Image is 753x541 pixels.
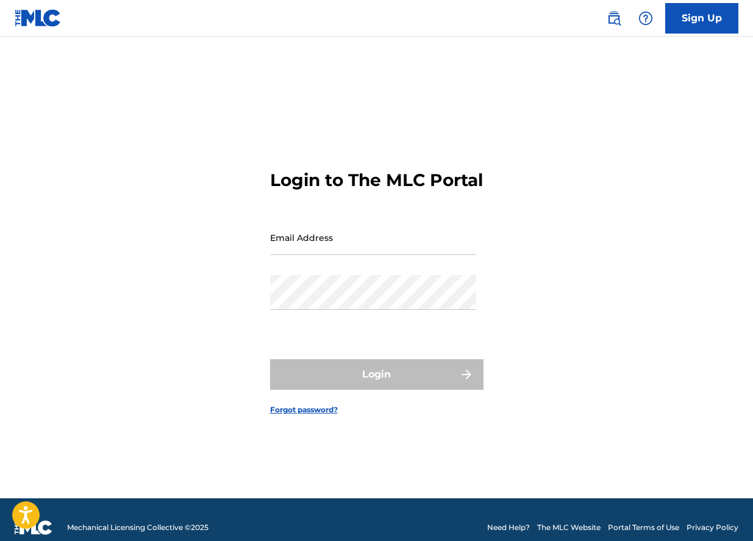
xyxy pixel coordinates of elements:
img: help [638,11,653,26]
a: Public Search [602,6,626,30]
img: logo [15,520,52,535]
a: Forgot password? [270,404,338,415]
h3: Login to The MLC Portal [270,170,483,191]
a: Portal Terms of Use [608,522,679,533]
a: The MLC Website [537,522,601,533]
img: MLC Logo [15,9,62,27]
a: Sign Up [665,3,738,34]
img: search [607,11,621,26]
a: Privacy Policy [687,522,738,533]
div: Help [633,6,658,30]
a: Need Help? [487,522,530,533]
span: Mechanical Licensing Collective © 2025 [67,522,209,533]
